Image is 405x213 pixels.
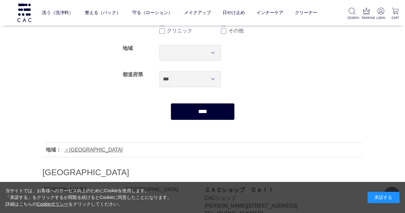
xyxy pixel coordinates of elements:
a: クリーナー [295,5,317,21]
label: 都道府県 [123,72,143,77]
img: logo [16,4,32,22]
a: 守る（ローション） [132,5,173,21]
p: RANKING [362,15,371,20]
div: 地域： [46,146,61,154]
a: LOGIN [376,8,385,20]
label: 地域 [123,45,133,51]
a: 日やけ止め [223,5,245,21]
p: CART [391,15,400,20]
a: 整える（パック） [85,5,121,21]
div: 承諾する [368,192,400,203]
a: CART [391,8,400,20]
div: 当サイトでは、お客様へのサービス向上のためにCookieを使用します。 「承諾する」をクリックするか閲覧を続けるとCookieに同意したことになります。 詳細はこちらの をクリックしてください。 [5,187,172,208]
a: [GEOGRAPHIC_DATA] [64,147,123,152]
p: LOGIN [376,15,385,20]
a: インナーケア [256,5,283,21]
p: SEARCH [347,15,357,20]
a: RANKING [362,8,371,20]
h2: [GEOGRAPHIC_DATA] [43,167,363,178]
a: Cookieポリシー [37,201,69,207]
a: SEARCH [347,8,357,20]
a: 洗う（洗浄料） [42,5,73,21]
a: メイクアップ [184,5,211,21]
